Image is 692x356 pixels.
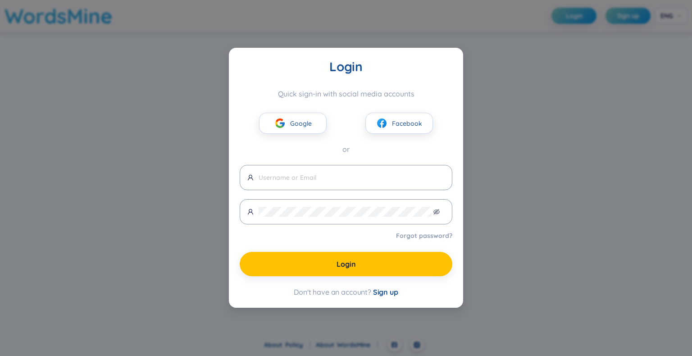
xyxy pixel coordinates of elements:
[247,175,254,181] span: user
[337,260,356,269] span: Login
[259,113,327,134] button: googleGoogle
[240,89,452,98] div: Quick sign-in with social media accounts
[259,173,445,183] input: Username or Email
[373,288,398,297] span: Sign up
[376,118,387,129] img: facebook
[247,209,254,215] span: user
[433,209,440,215] span: eye-invisible
[240,144,452,155] div: or
[396,232,452,241] a: Forgot password?
[240,252,452,277] button: Login
[274,118,286,129] img: google
[240,288,452,297] div: Don't have an account?
[290,119,312,128] span: Google
[392,119,422,128] span: Facebook
[365,113,433,134] button: facebookFacebook
[240,59,452,75] div: Login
